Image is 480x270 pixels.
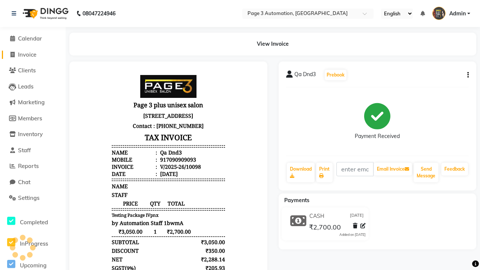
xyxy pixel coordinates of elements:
p: Please visit again ! [35,252,148,259]
div: ₹350.00 [119,178,148,185]
div: 1 [72,159,85,166]
span: Chat [18,178,30,186]
span: : [79,94,80,101]
a: Settings [2,194,64,202]
p: Contact : [PHONE_NUMBER] [35,52,148,62]
div: Added on [DATE] [339,232,366,237]
div: ₹205.93 [119,204,148,211]
a: Download [287,163,315,182]
a: Members [2,114,64,123]
div: Payment Received [355,132,400,140]
span: PRICE [35,131,72,138]
span: CGST [35,204,48,211]
h3: TAX INVOICE [35,62,148,75]
div: Paid [35,238,46,246]
span: Reports [18,162,39,169]
a: Calendar [2,34,64,43]
div: Payments [35,221,59,228]
span: Leads [18,83,33,90]
span: Completed [20,219,48,226]
a: Marketing [2,98,64,107]
img: logo [19,3,70,24]
a: Feedback [441,163,468,175]
span: Settings [18,194,39,201]
span: NAME [35,114,51,121]
span: ₹2,700.00 [85,159,114,166]
span: SGST [35,195,48,202]
a: Leads [2,82,64,91]
div: Qa Dnd3 [82,80,105,87]
div: Date [35,101,80,108]
a: Chat [2,178,64,187]
a: Reports [2,162,64,171]
span: Upcoming [20,262,46,269]
span: ₹3,050.00 [35,159,72,166]
span: Invoice [18,51,36,58]
a: Print [316,163,333,182]
span: Inventory [18,130,43,138]
div: ₹3,050.00 [119,169,148,177]
span: by Automation Staff 1bwmA [35,150,106,157]
div: DISCOUNT [35,178,62,185]
a: Inventory [2,130,64,139]
span: 9% [50,196,57,202]
span: Staff [18,147,31,154]
span: Marketing [18,99,45,106]
div: [DATE] [82,101,101,108]
div: 917090909093 [82,87,119,94]
span: InProgress [20,240,48,247]
span: Clients [18,67,36,74]
span: Calendar [18,35,42,42]
div: Invoice [35,94,80,101]
img: page3_logo.png [63,6,120,29]
div: ₹2,288.14 [119,187,148,194]
div: ( ) [35,195,59,202]
span: TOTAL [85,131,114,138]
span: CASH [35,230,49,237]
p: [STREET_ADDRESS] [35,42,148,52]
span: Members [18,115,42,122]
div: View Invoice [69,33,476,55]
span: CASH [309,212,324,220]
span: Qa Dnd3 [294,70,316,81]
div: ₹2,700.00 [119,230,148,237]
span: 9% [50,204,57,211]
span: [DATE] [350,212,364,220]
span: : [79,87,80,94]
span: : [79,80,80,87]
div: NET [35,187,46,194]
div: SUBTOTAL [35,169,62,177]
span: : [79,101,80,108]
div: ₹205.93 [119,195,148,202]
span: Payments [284,197,309,204]
div: ₹2,700.00 [119,213,148,220]
a: Staff [2,146,64,155]
div: ( ) [35,204,59,211]
div: Mobile [35,87,80,94]
span: QTY [72,131,85,138]
a: Invoice [2,51,64,59]
div: V/2025-26/10098 [82,94,124,101]
span: Admin [449,10,466,18]
span: ₹2,700.00 [309,223,341,233]
div: GRAND TOTAL [35,213,72,220]
button: Prebook [325,70,346,80]
button: Send Message [414,163,438,182]
small: Testing Package IVpnx [35,143,82,149]
button: Email Invoice [374,163,412,175]
a: Clients [2,66,64,75]
span: STAFF [35,122,51,129]
input: enter email [336,162,374,176]
h3: Page 3 plus unisex salon [35,30,148,42]
img: Admin [432,7,445,20]
b: 08047224946 [82,3,115,24]
div: Name [35,80,80,87]
div: ₹2,700.00 [119,238,148,246]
